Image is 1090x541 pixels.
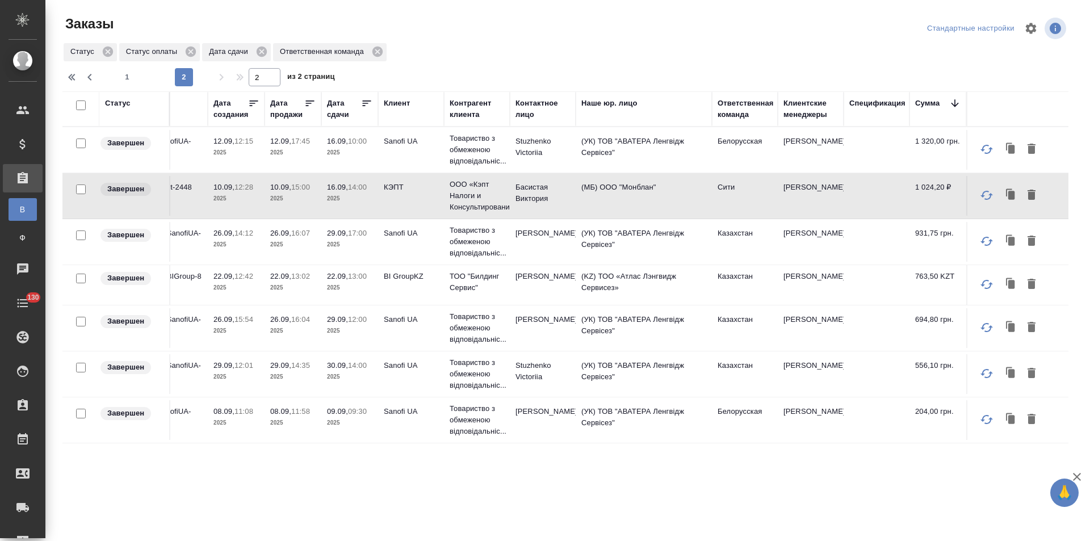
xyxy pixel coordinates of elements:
p: 26.09, [213,229,234,237]
p: 12:01 [234,361,253,370]
button: Клонировать [1000,317,1022,338]
p: 2025 [327,282,372,293]
td: [PERSON_NAME] [510,400,576,440]
div: Выставляет КМ при направлении счета или после выполнения всех работ/сдачи заказа клиенту. Окончат... [99,136,163,151]
p: 09.09, [327,407,348,416]
div: Выставляет КМ при направлении счета или после выполнения всех работ/сдачи заказа клиенту. Окончат... [99,406,163,421]
p: Товариство з обмеженою відповідальніс... [450,225,504,259]
p: KZH_BIGroup-8 [148,271,202,282]
button: Обновить [973,182,1000,209]
td: (УК) ТОВ "АВАТЕРА Ленгвідж Сервісез" [576,222,712,262]
div: Статус [105,98,131,109]
td: 556,10 грн. [909,354,966,394]
button: Обновить [973,314,1000,341]
span: Настроить таблицу [1017,15,1045,42]
button: Удалить [1022,274,1041,295]
button: Клонировать [1000,230,1022,252]
p: 14:00 [348,183,367,191]
div: Контрагент клиента [450,98,504,120]
p: 11:08 [234,407,253,416]
p: 26.09, [213,315,234,324]
td: [PERSON_NAME] [778,222,844,262]
p: 2025 [270,282,316,293]
p: 14:12 [234,229,253,237]
p: 14:00 [348,361,367,370]
p: 16:07 [291,229,310,237]
td: 1 320,00 грн. [909,130,966,170]
td: [PERSON_NAME] [510,308,576,348]
td: 204,00 грн. [909,400,966,440]
p: 30.09, [327,361,348,370]
p: 08.09, [213,407,234,416]
p: 08.09, [270,407,291,416]
p: 2025 [270,371,316,383]
p: Дата сдачи [209,46,252,57]
p: 09:30 [348,407,367,416]
div: split button [924,20,1017,37]
td: Казахстан [712,265,778,305]
p: 2025 [270,193,316,204]
button: Клонировать [1000,409,1022,430]
button: Обновить [973,271,1000,298]
p: 12:42 [234,272,253,280]
p: 2025 [213,417,259,429]
td: Белорусская [712,130,778,170]
p: Sanofi UA [384,314,438,325]
p: 2025 [270,417,316,429]
p: 10.09, [270,183,291,191]
div: Статус оплаты [119,43,200,61]
div: Выставляет КМ при направлении счета или после выполнения всех работ/сдачи заказа клиенту. Окончат... [99,228,163,243]
span: 1 [118,72,136,83]
span: В [14,204,31,215]
p: 15:54 [234,315,253,324]
td: [PERSON_NAME] [778,354,844,394]
p: 2025 [213,239,259,250]
div: Выставляет КМ при направлении счета или после выполнения всех работ/сдачи заказа клиенту. Окончат... [99,314,163,329]
button: Клонировать [1000,363,1022,384]
td: Сити [712,176,778,216]
p: 12.09, [213,137,234,145]
p: 12.09, [270,137,291,145]
p: 16.09, [327,183,348,191]
div: Клиентские менеджеры [783,98,838,120]
p: 14:35 [291,361,310,370]
p: 29.09, [213,361,234,370]
td: (УК) ТОВ "АВАТЕРА Ленгвідж Сервісез" [576,354,712,394]
button: Удалить [1022,184,1041,206]
button: Удалить [1022,139,1041,160]
p: 22.09, [327,272,348,280]
p: 16.09, [327,137,348,145]
td: [PERSON_NAME] [510,222,576,262]
span: 130 [20,292,46,303]
button: Обновить [973,406,1000,433]
button: Удалить [1022,363,1041,384]
p: 2025 [327,417,372,429]
td: Белорусская [712,400,778,440]
p: 2025 [327,147,372,158]
button: Обновить [973,360,1000,387]
span: Посмотреть информацию [1045,18,1068,39]
p: KZH_SanofiUA-2055 [148,228,202,250]
p: КЭПТ [384,182,438,193]
td: Казахстан [712,354,778,394]
div: Дата создания [213,98,248,120]
p: 13:02 [291,272,310,280]
button: 1 [118,68,136,86]
button: Удалить [1022,317,1041,338]
p: 29.09, [327,315,348,324]
p: Завершен [107,272,144,284]
p: ООО «Кэпт Налоги и Консультирование» [450,179,504,213]
span: 🙏 [1055,481,1074,505]
td: (УК) ТОВ "АВАТЕРА Ленгвідж Сервісез" [576,308,712,348]
button: Удалить [1022,230,1041,252]
td: [PERSON_NAME] [778,308,844,348]
a: Ф [9,227,37,249]
p: 2025 [270,147,316,158]
p: B_SanofiUA-2053 [148,136,202,158]
td: (KZ) ТОО «Атлас Лэнгвидж Сервисез» [576,265,712,305]
button: 🙏 [1050,479,1079,507]
p: Завершен [107,137,144,149]
p: 22.09, [270,272,291,280]
div: Дата сдачи [202,43,271,61]
td: [PERSON_NAME] [510,265,576,305]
